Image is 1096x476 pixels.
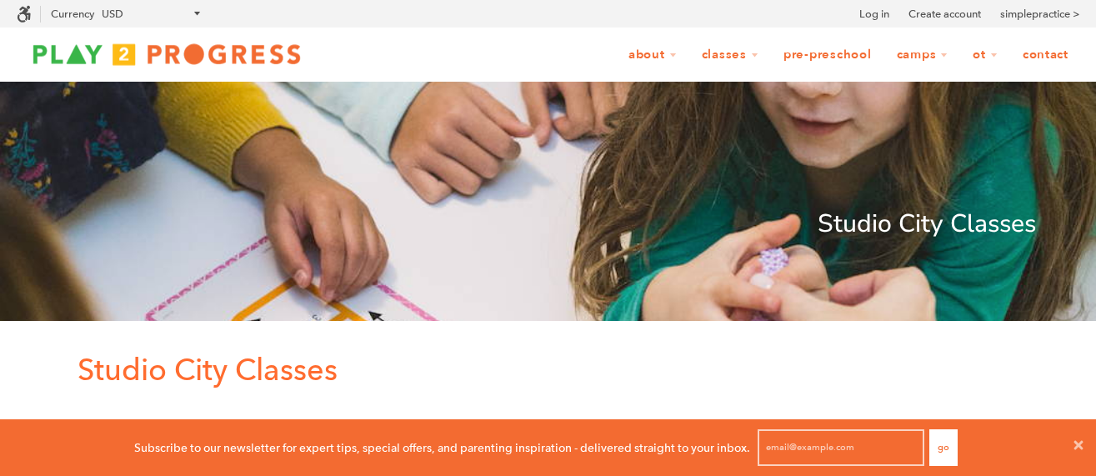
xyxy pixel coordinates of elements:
a: Pre-Preschool [773,39,883,71]
a: Classes [691,39,769,71]
a: Camps [886,39,959,71]
img: Play2Progress logo [17,38,317,71]
a: simplepractice > [1000,6,1079,23]
a: Contact [1012,39,1079,71]
a: About [618,39,688,71]
p: Studio City Classes [61,204,1036,244]
button: Go [929,429,958,466]
a: OT [962,39,1008,71]
input: email@example.com [758,429,924,466]
a: Create account [908,6,981,23]
label: Currency [51,8,94,20]
p: Subscribe to our newsletter for expert tips, special offers, and parenting inspiration - delivere... [134,438,750,457]
a: Log in [859,6,889,23]
p: Studio City Classes [78,346,1036,394]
